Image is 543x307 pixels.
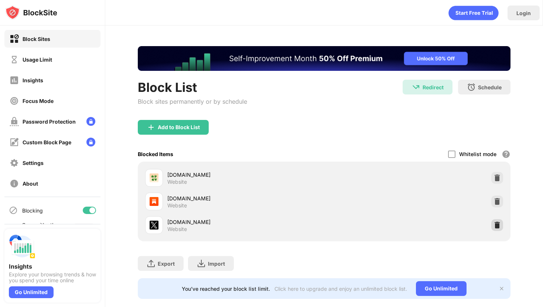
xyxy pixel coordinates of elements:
div: Explore your browsing trends & how you spend your time online [9,272,96,283]
img: time-usage-off.svg [10,55,19,64]
div: Go Unlimited [9,286,54,298]
div: Sync with other devices [22,222,60,234]
div: Focus Mode [23,98,54,104]
div: Blocked Items [138,151,173,157]
div: Export [158,261,175,267]
img: blocking-icon.svg [9,206,18,215]
iframe: Banner [138,46,510,71]
div: Website [167,179,187,185]
img: lock-menu.svg [86,138,95,146]
div: Insights [23,77,43,83]
div: Custom Block Page [23,139,71,145]
img: customize-block-page-off.svg [10,138,19,147]
div: animation [448,6,499,20]
div: Import [208,261,225,267]
div: Password Protection [23,118,76,125]
img: block-on.svg [10,34,19,44]
img: push-insights.svg [9,233,35,260]
div: Schedule [478,84,502,90]
div: Insights [9,263,96,270]
img: favicons [150,173,158,182]
div: Settings [23,160,44,166]
div: Go Unlimited [416,281,467,296]
div: Website [167,226,187,232]
div: [DOMAIN_NAME] [167,171,324,179]
img: focus-off.svg [10,96,19,106]
div: Block Sites [23,36,50,42]
div: Blocking [22,207,43,214]
div: About [23,180,38,187]
img: about-off.svg [10,179,19,188]
img: favicons [150,221,158,230]
div: Website [167,202,187,209]
div: Whitelist mode [459,151,496,157]
img: x-button.svg [499,286,505,292]
div: Usage Limit [23,56,52,63]
img: sync-icon.svg [9,224,18,232]
img: logo-blocksite.svg [5,5,57,20]
div: [DOMAIN_NAME] [167,218,324,226]
img: password-protection-off.svg [10,117,19,126]
div: [DOMAIN_NAME] [167,194,324,202]
div: Block sites permanently or by schedule [138,98,247,105]
img: insights-off.svg [10,76,19,85]
div: Login [516,10,531,16]
div: Redirect [423,84,444,90]
img: settings-off.svg [10,158,19,168]
div: Block List [138,80,247,95]
img: favicons [150,197,158,206]
div: You’ve reached your block list limit. [182,286,270,292]
div: Add to Block List [158,124,200,130]
img: lock-menu.svg [86,117,95,126]
div: Click here to upgrade and enjoy an unlimited block list. [274,286,407,292]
